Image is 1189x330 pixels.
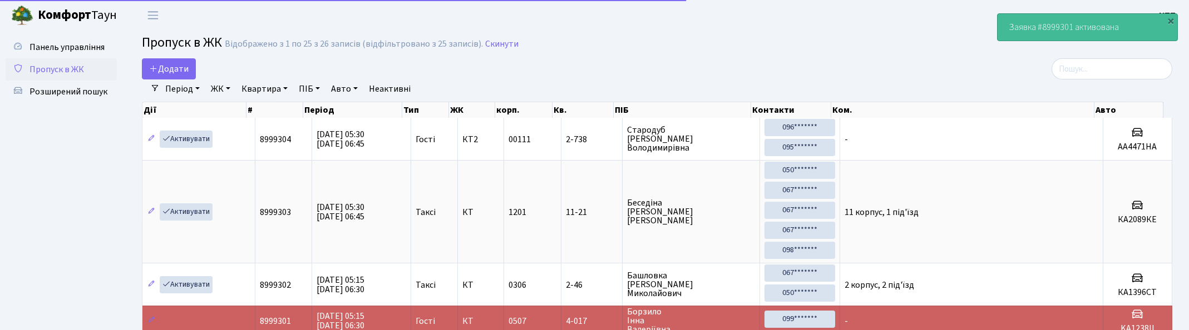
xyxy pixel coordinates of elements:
[627,198,755,225] span: Беседіна [PERSON_NAME] [PERSON_NAME]
[294,79,324,98] a: ПІБ
[1108,287,1167,298] h5: КА1396СТ
[206,79,235,98] a: ЖК
[364,79,415,98] a: Неактивні
[29,63,84,76] span: Пропуск в ЖК
[566,135,618,144] span: 2-738
[6,36,117,58] a: Панель управління
[1108,142,1167,152] h5: AA4471HA
[449,102,495,118] th: ЖК
[6,81,117,103] a: Розширений пошук
[142,102,246,118] th: Дії
[38,6,117,25] span: Таун
[416,135,435,144] span: Гості
[160,131,213,148] a: Активувати
[142,58,196,79] a: Додати
[142,33,222,52] span: Пропуск в ЖК
[260,315,291,327] span: 8999301
[139,6,167,24] button: Переключити навігацію
[462,281,499,289] span: КТ
[416,208,436,217] span: Таксі
[845,315,848,327] span: -
[38,6,91,24] b: Комфорт
[845,279,914,291] span: 2 корпус, 2 під'їзд
[1159,9,1176,22] a: КПП
[416,317,435,326] span: Гості
[627,271,755,298] span: Башловка [PERSON_NAME] Миколайович
[327,79,362,98] a: Авто
[495,102,552,118] th: корп.
[11,4,33,27] img: logo.png
[416,281,436,289] span: Таксі
[751,102,831,118] th: Контакти
[566,317,618,326] span: 4-017
[317,201,364,223] span: [DATE] 05:30 [DATE] 06:45
[160,203,213,221] a: Активувати
[317,274,364,296] span: [DATE] 05:15 [DATE] 06:30
[317,128,364,150] span: [DATE] 05:30 [DATE] 06:45
[614,102,751,118] th: ПІБ
[1052,58,1172,79] input: Пошук...
[845,206,919,218] span: 11 корпус, 1 під'їзд
[237,79,292,98] a: Квартира
[225,39,483,49] div: Відображено з 1 по 25 з 26 записів (відфільтровано з 25 записів).
[509,279,526,291] span: 0306
[566,208,618,217] span: 11-21
[303,102,402,118] th: Період
[260,279,291,291] span: 8999302
[161,79,204,98] a: Період
[6,58,117,81] a: Пропуск в ЖК
[149,63,189,75] span: Додати
[552,102,614,118] th: Кв.
[627,126,755,152] span: Стародуб [PERSON_NAME] Володимирівна
[485,39,519,49] a: Скинути
[1094,102,1163,118] th: Авто
[260,206,291,218] span: 8999303
[509,315,526,327] span: 0507
[509,206,526,218] span: 1201
[402,102,449,118] th: Тип
[1108,214,1167,225] h5: КА2089КЕ
[462,208,499,217] span: КТ
[831,102,1094,118] th: Ком.
[462,317,499,326] span: КТ
[29,86,107,98] span: Розширений пошук
[998,14,1177,41] div: Заявка #8999301 активована
[246,102,303,118] th: #
[845,133,848,146] span: -
[462,135,499,144] span: КТ2
[566,281,618,289] span: 2-46
[29,41,105,53] span: Панель управління
[160,276,213,293] a: Активувати
[260,133,291,146] span: 8999304
[509,133,531,146] span: 00111
[1165,15,1176,26] div: ×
